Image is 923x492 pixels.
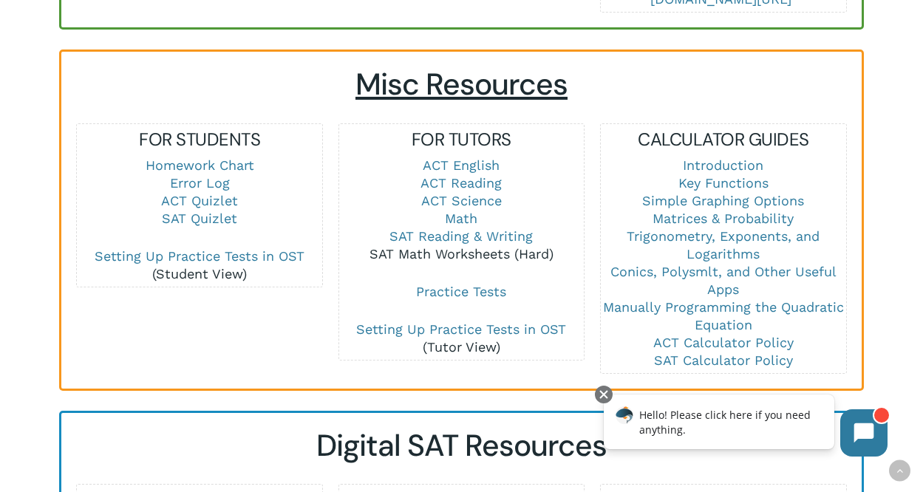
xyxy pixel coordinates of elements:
a: Homework Chart [146,157,254,173]
span: Misc Resources [355,65,568,104]
a: ACT English [423,157,500,173]
a: ACT Quizlet [161,193,238,208]
a: SAT Calculator Policy [654,352,793,368]
a: Setting Up Practice Tests in OST [356,321,566,337]
a: Introduction [683,157,763,173]
a: Practice Tests [416,284,506,299]
a: ACT Science [421,193,502,208]
h5: FOR TUTORS [339,128,584,151]
iframe: Chatbot [588,383,902,471]
a: Key Functions [678,175,769,191]
a: Conics, Polysmlt, and Other Useful Apps [610,264,837,297]
a: Setting Up Practice Tests in OST [95,248,304,264]
a: Manually Programming the Quadratic Equation [603,299,844,332]
h2: Digital SAT Resources [76,428,847,464]
h5: CALCULATOR GUIDES [601,128,845,151]
a: ACT Calculator Policy [653,335,794,350]
a: Matrices & Probability [653,211,794,226]
a: Error Log [170,175,230,191]
a: ACT Reading [420,175,502,191]
a: Trigonometry, Exponents, and Logarithms [627,228,820,262]
p: (Student View) [77,247,321,283]
a: Simple Graphing Options [642,193,804,208]
a: SAT Reading & Writing [389,228,533,244]
a: Math [445,211,477,226]
h5: FOR STUDENTS [77,128,321,151]
p: (Tutor View) [339,321,584,356]
a: SAT Quizlet [162,211,237,226]
a: SAT Math Worksheets (Hard) [369,246,554,262]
